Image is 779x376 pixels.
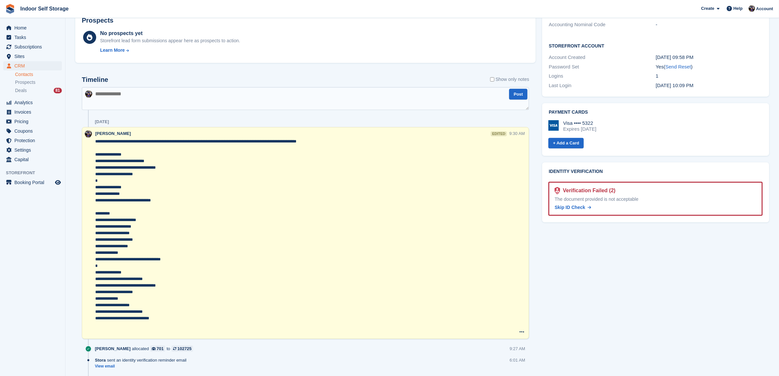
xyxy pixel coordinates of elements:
[14,52,54,61] span: Sites
[15,87,27,94] span: Deals
[3,155,62,164] a: menu
[14,136,54,145] span: Protection
[549,42,763,49] h2: Storefront Account
[560,187,615,195] div: Verification Failed (2)
[14,61,54,70] span: CRM
[490,76,529,83] label: Show only notes
[555,187,560,194] img: Identity Verification Ready
[85,130,92,138] img: Sandra Pomeroy
[734,5,743,12] span: Help
[3,145,62,155] a: menu
[509,130,525,137] div: 9:30 AM
[555,196,756,203] div: The document provided is not acceptable
[510,357,525,363] div: 6:01 AM
[656,63,763,71] div: Yes
[14,107,54,117] span: Invoices
[14,117,54,126] span: Pricing
[14,23,54,32] span: Home
[5,4,15,14] img: stora-icon-8386f47178a22dfd0bd8f6a31ec36ba5ce8667c1dd55bd0f319d3a0aa187defe.svg
[3,178,62,187] a: menu
[14,98,54,107] span: Analytics
[85,90,92,98] img: Sandra Pomeroy
[3,52,62,61] a: menu
[54,179,62,186] a: Preview store
[95,131,131,136] span: [PERSON_NAME]
[656,83,694,88] time: 2025-08-20 21:09:23 UTC
[95,357,106,363] span: Stora
[563,120,596,126] div: Visa •••• 5322
[14,33,54,42] span: Tasks
[157,346,164,352] div: 701
[701,5,714,12] span: Create
[54,88,62,93] div: 81
[14,178,54,187] span: Booking Portal
[756,6,773,12] span: Account
[3,136,62,145] a: menu
[171,346,193,352] a: 102725
[95,119,109,124] div: [DATE]
[563,126,596,132] div: Expires [DATE]
[100,47,125,54] div: Learn More
[491,131,506,136] div: edited
[549,54,656,61] div: Account Created
[95,357,190,363] div: sent an identity verification reminder email
[3,98,62,107] a: menu
[18,3,71,14] a: Indoor Self Storage
[549,169,763,174] h2: Identity verification
[14,126,54,136] span: Coupons
[95,364,190,369] a: View email
[95,346,131,352] span: [PERSON_NAME]
[656,54,763,61] div: [DATE] 09:58 PM
[100,37,240,44] div: Storefront lead form submissions appear here as prospects to action.
[15,79,35,85] span: Prospects
[656,72,763,80] div: 1
[549,72,656,80] div: Logins
[548,138,584,149] a: + Add a Card
[3,117,62,126] a: menu
[548,120,559,131] img: Visa Logo
[14,42,54,51] span: Subscriptions
[150,346,165,352] a: 701
[15,87,62,94] a: Deals 81
[82,17,114,24] h2: Prospects
[549,110,763,115] h2: Payment cards
[3,42,62,51] a: menu
[490,76,494,83] input: Show only notes
[82,76,108,84] h2: Timeline
[510,346,525,352] div: 9:27 AM
[3,33,62,42] a: menu
[95,346,196,352] div: allocated to
[6,170,65,176] span: Storefront
[656,21,763,28] div: -
[100,47,240,54] a: Learn More
[665,64,691,69] a: Send Reset
[15,79,62,86] a: Prospects
[100,29,240,37] div: No prospects yet
[3,61,62,70] a: menu
[3,107,62,117] a: menu
[3,23,62,32] a: menu
[549,63,656,71] div: Password Set
[749,5,755,12] img: Sandra Pomeroy
[15,71,62,78] a: Contacts
[664,64,693,69] span: ( )
[177,346,191,352] div: 102725
[14,155,54,164] span: Capital
[14,145,54,155] span: Settings
[549,82,656,89] div: Last Login
[555,205,585,210] span: Skip ID Check
[509,89,527,100] button: Post
[3,126,62,136] a: menu
[549,21,656,28] div: Accounting Nominal Code
[555,204,591,211] a: Skip ID Check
